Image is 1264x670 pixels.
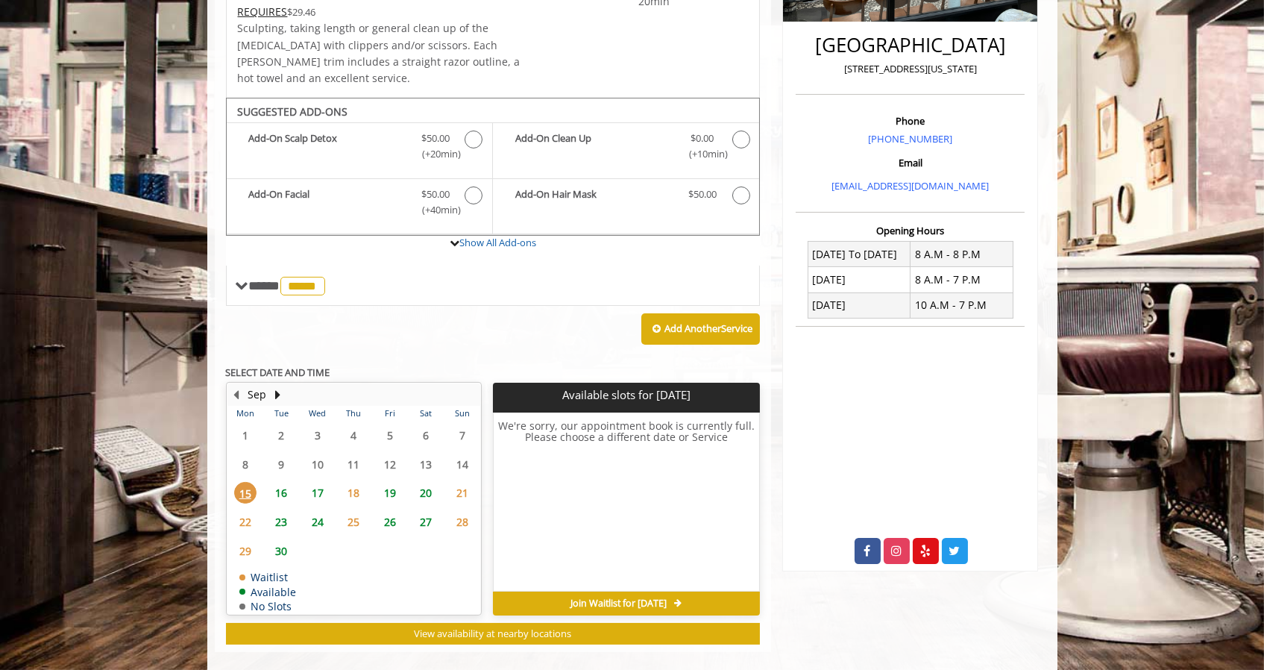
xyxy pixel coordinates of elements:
[408,479,444,508] td: Select day20
[911,267,1013,292] td: 8 A.M - 7 P.M
[306,482,329,504] span: 17
[342,511,365,533] span: 25
[342,482,365,504] span: 18
[494,420,759,586] h6: We're sorry, our appointment book is currently full. Please choose a different date or Service
[230,386,242,403] button: Previous Month
[299,406,335,421] th: Wed
[500,131,752,166] label: Add-On Clean Up
[336,507,371,536] td: Select day25
[500,187,752,208] label: Add-On Hair Mask
[299,479,335,508] td: Select day17
[664,322,752,335] b: Add Another Service
[408,507,444,536] td: Select day27
[379,482,401,504] span: 19
[270,511,292,533] span: 23
[414,627,571,640] span: View availability at nearby locations
[408,406,444,421] th: Sat
[226,98,761,237] div: Beard Trim Add-onS
[306,511,329,533] span: 24
[270,540,292,562] span: 30
[831,179,989,192] a: [EMAIL_ADDRESS][DOMAIN_NAME]
[444,406,480,421] th: Sun
[799,61,1021,77] p: [STREET_ADDRESS][US_STATE]
[336,406,371,421] th: Thu
[227,536,263,566] td: Select day29
[911,242,1013,267] td: 8 A.M - 8 P.M
[421,131,450,146] span: $50.00
[799,34,1021,56] h2: [GEOGRAPHIC_DATA]
[227,406,263,421] th: Mon
[234,131,485,166] label: Add-On Scalp Detox
[688,187,717,202] span: $50.00
[248,386,266,403] button: Sep
[515,187,673,204] b: Add-On Hair Mask
[641,313,760,345] button: Add AnotherService
[371,507,407,536] td: Select day26
[234,540,257,562] span: 29
[336,479,371,508] td: Select day18
[459,236,536,249] a: Show All Add-ons
[238,4,538,20] div: $29.46
[371,479,407,508] td: Select day19
[451,511,474,533] span: 28
[515,131,673,162] b: Add-On Clean Up
[239,601,297,612] td: No Slots
[234,511,257,533] span: 22
[868,132,952,145] a: [PHONE_NUMBER]
[238,4,288,19] span: This service needs some Advance to be paid before we block your appointment
[451,482,474,504] span: 21
[226,366,330,379] b: SELECT DATE AND TIME
[444,507,480,536] td: Select day28
[444,479,480,508] td: Select day21
[239,586,297,598] td: Available
[799,116,1021,126] h3: Phone
[239,572,297,583] td: Waitlist
[238,104,348,119] b: SUGGESTED ADD-ONS
[421,187,450,202] span: $50.00
[263,536,299,566] td: Select day30
[808,242,911,267] td: [DATE] To [DATE]
[371,406,407,421] th: Fri
[263,479,299,508] td: Select day16
[234,187,485,222] label: Add-On Facial
[270,482,292,504] span: 16
[379,511,401,533] span: 26
[234,482,257,504] span: 15
[680,146,724,162] span: (+10min )
[799,157,1021,168] h3: Email
[570,598,667,610] span: Join Waitlist for [DATE]
[691,131,714,146] span: $0.00
[808,267,911,292] td: [DATE]
[413,202,457,218] span: (+40min )
[263,507,299,536] td: Select day23
[272,386,284,403] button: Next Month
[249,131,406,162] b: Add-On Scalp Detox
[263,406,299,421] th: Tue
[413,146,457,162] span: (+20min )
[796,225,1025,236] h3: Opening Hours
[238,20,538,87] p: Sculpting, taking length or general clean up of the [MEDICAL_DATA] with clippers and/or scissors....
[808,292,911,318] td: [DATE]
[415,482,437,504] span: 20
[249,187,406,218] b: Add-On Facial
[227,479,263,508] td: Select day15
[226,623,761,645] button: View availability at nearby locations
[415,511,437,533] span: 27
[227,507,263,536] td: Select day22
[499,389,754,401] p: Available slots for [DATE]
[299,507,335,536] td: Select day24
[911,292,1013,318] td: 10 A.M - 7 P.M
